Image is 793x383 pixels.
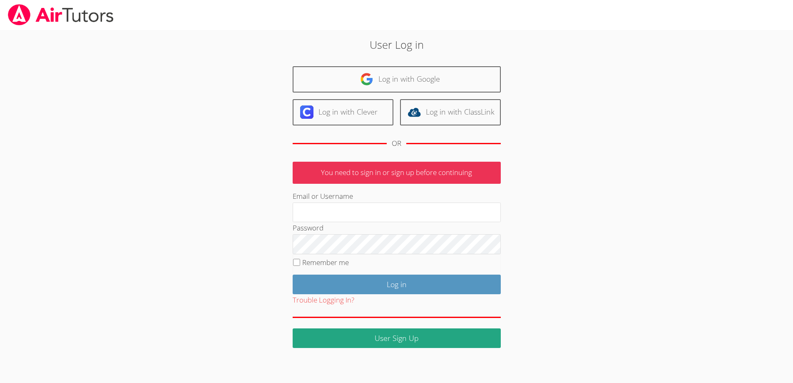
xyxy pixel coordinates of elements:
[293,328,501,348] a: User Sign Up
[293,66,501,93] a: Log in with Google
[392,138,401,150] div: OR
[293,294,354,306] button: Trouble Logging In?
[182,37,611,53] h2: User Log in
[293,99,393,125] a: Log in with Clever
[293,162,501,184] p: You need to sign in or sign up before continuing
[293,275,501,294] input: Log in
[293,191,353,201] label: Email or Username
[302,258,349,267] label: Remember me
[7,4,114,25] img: airtutors_banner-c4298cdbf04f3fff15de1276eac7730deb9818008684d7c2e4769d2f7ddbe033.png
[300,105,313,119] img: clever-logo-6eab21bc6e7a338710f1a6ff85c0baf02591cd810cc4098c63d3a4b26e2feb20.svg
[400,99,501,125] a: Log in with ClassLink
[408,105,421,119] img: classlink-logo-d6bb404cc1216ec64c9a2012d9dc4662098be43eaf13dc465df04b49fa7ab582.svg
[360,73,373,86] img: google-logo-50288ca7cdecda66e5e0955fdab243c47b7ad437acaf1139b6f446037453330a.svg
[293,223,323,233] label: Password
